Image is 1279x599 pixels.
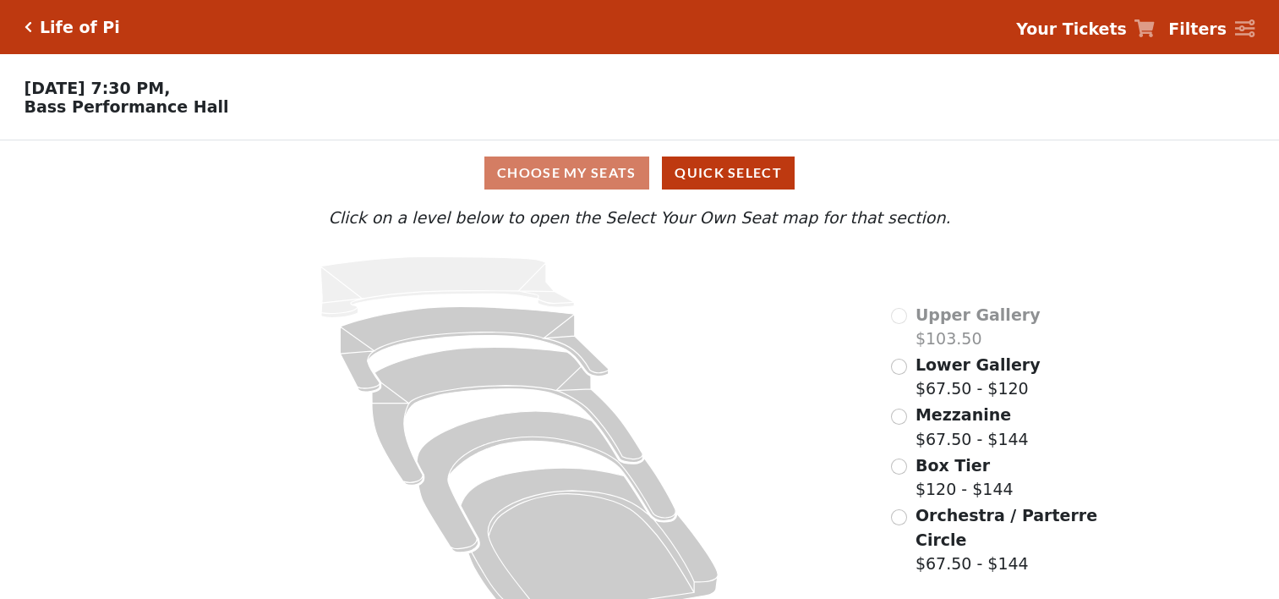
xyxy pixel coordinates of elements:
a: Your Tickets [1016,17,1155,41]
span: Orchestra / Parterre Circle [916,506,1097,549]
button: Quick Select [662,157,795,190]
span: Lower Gallery [916,355,1041,374]
label: $67.50 - $120 [916,353,1041,401]
h5: Life of Pi [40,18,120,37]
a: Filters [1168,17,1254,41]
path: Lower Gallery - Seats Available: 129 [341,307,609,393]
strong: Your Tickets [1016,19,1127,38]
span: Mezzanine [916,405,1011,424]
p: Click on a level below to open the Select Your Own Seat map for that section. [172,206,1107,230]
label: $120 - $144 [916,453,1014,502]
a: Click here to go back to filters [25,21,32,33]
strong: Filters [1168,19,1227,38]
span: Box Tier [916,456,990,475]
path: Upper Gallery - Seats Available: 0 [321,257,575,318]
span: Upper Gallery [916,305,1041,324]
label: $103.50 [916,303,1041,351]
label: $67.50 - $144 [916,403,1029,451]
label: $67.50 - $144 [916,503,1100,576]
